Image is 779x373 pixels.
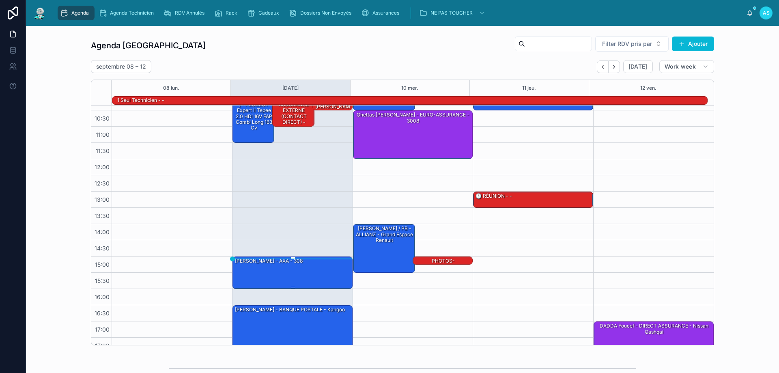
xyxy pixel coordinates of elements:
div: [PERSON_NAME] - AXA - 308 [234,257,303,265]
button: 08 lun. [163,80,179,96]
div: DADDA Youcef - DIRECT ASSURANCE - Nissan qashqai [595,322,713,336]
div: 🕒 RÉUNION - - [475,192,513,200]
button: Work week [659,60,714,73]
span: AS [763,10,770,16]
button: [DATE] [282,80,299,96]
span: 14:30 [93,245,112,252]
a: Dossiers Non Envoyés [286,6,357,20]
div: [PERSON_NAME] - PEUGEOT Expert II Tepee 2.0 HDi 16V FAP Combi long 163 cv [233,95,274,142]
span: 16:00 [93,293,112,300]
div: Ghettas [PERSON_NAME] - EURO-ASSURANCE - 3008 [353,111,473,159]
span: 12:00 [93,164,112,170]
span: 14:00 [93,229,112,235]
span: RDV Annulés [175,10,204,16]
span: NE PAS TOUCHER [430,10,473,16]
a: RDV Annulés [161,6,210,20]
span: Rack [226,10,237,16]
a: NE PAS TOUCHER [417,6,489,20]
span: 17:30 [93,342,112,349]
a: Assurances [359,6,405,20]
a: Rack [212,6,243,20]
div: [PERSON_NAME] - BANQUE POSTALE - kangoo [234,306,346,313]
button: 11 jeu. [522,80,536,96]
span: Agenda [71,10,89,16]
span: 11:00 [94,131,112,138]
div: [PERSON_NAME] - PEUGEOT Expert II Tepee 2.0 HDi 16V FAP Combi long 163 cv [234,95,274,132]
img: App logo [32,6,47,19]
span: Dossiers Non Envoyés [300,10,351,16]
div: Ghettas [PERSON_NAME] - EURO-ASSURANCE - 3008 [355,111,472,125]
div: scrollable content [54,4,747,22]
span: 12:30 [93,180,112,187]
div: [PERSON_NAME] / PB - ALLIANZ - Grand espace Renault [355,225,415,244]
button: Ajouter [672,37,714,51]
span: 15:30 [93,277,112,284]
div: sav - ASSURANCE EXTERNE (CONTACT DIRECT) - zafira [274,95,314,132]
h1: Agenda [GEOGRAPHIC_DATA] [91,40,206,51]
a: Agenda [58,6,95,20]
span: Filter RDV pris par [602,40,652,48]
button: Back [597,60,609,73]
button: 10 mer. [401,80,418,96]
span: 13:30 [93,212,112,219]
span: 13:00 [93,196,112,203]
span: 16:30 [93,310,112,317]
div: 1 seul technicien - - [116,97,165,104]
span: 10:00 [93,99,112,106]
div: PHOTOS-[PERSON_NAME] / TPANO - ALLIANZ - Grand espace Renault [414,257,472,282]
div: [PERSON_NAME] - Jeep Renegade [313,103,352,111]
div: DADDA Youcef - DIRECT ASSURANCE - Nissan qashqai [594,322,713,354]
span: Assurances [372,10,399,16]
button: [DATE] [623,60,653,73]
span: Agenda Technicien [110,10,154,16]
div: 🕒 RÉUNION - - [473,192,593,207]
div: sav - ASSURANCE EXTERNE (CONTACT DIRECT) - zafira [273,95,314,126]
div: [PERSON_NAME] - BANQUE POSTALE - kangoo [233,306,352,354]
span: 11:30 [94,147,112,154]
button: Next [609,60,620,73]
button: 12 ven. [640,80,656,96]
a: Cadeaux [245,6,285,20]
div: PHOTOS-[PERSON_NAME] / TPANO - ALLIANZ - Grand espace Renault [413,257,472,265]
button: Select Button [595,36,669,52]
span: Cadeaux [258,10,279,16]
span: 10:30 [93,115,112,122]
h2: septembre 08 – 12 [96,63,146,71]
div: 1 seul technicien - - [116,96,165,104]
span: 17:00 [93,326,112,333]
span: 15:00 [93,261,112,268]
a: Agenda Technicien [96,6,159,20]
div: [PERSON_NAME] / PB - ALLIANZ - Grand espace Renault [353,224,415,272]
div: [PERSON_NAME] - AXA - 308 [233,257,352,289]
span: [DATE] [628,63,648,70]
span: Work week [665,63,696,70]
